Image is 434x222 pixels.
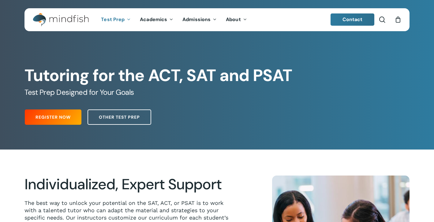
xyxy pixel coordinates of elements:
h5: Test Prep Designed for Your Goals [24,87,410,97]
header: Main Menu [24,8,410,31]
nav: Main Menu [96,8,251,31]
a: Test Prep [96,17,135,22]
span: Academics [140,16,167,23]
span: Register Now [36,114,71,120]
span: Test Prep [101,16,125,23]
a: Admissions [178,17,221,22]
h1: Tutoring for the ACT, SAT and PSAT [24,66,410,85]
h2: Individualized, Expert Support [24,176,229,193]
a: About [221,17,252,22]
a: Register Now [25,109,81,125]
a: Academics [135,17,178,22]
a: Contact [331,13,375,26]
span: About [226,16,241,23]
span: Admissions [182,16,211,23]
a: Other Test Prep [88,109,151,125]
span: Contact [342,16,363,23]
a: Cart [395,16,401,23]
span: Other Test Prep [99,114,140,120]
